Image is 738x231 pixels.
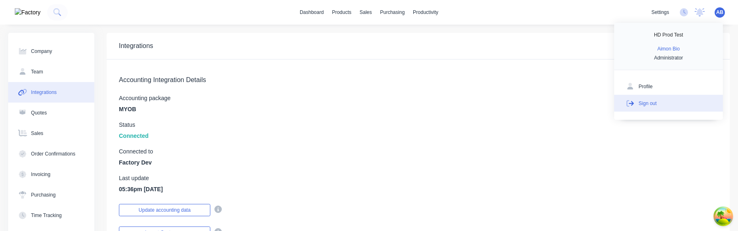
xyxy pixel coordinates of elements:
button: Purchasing [8,185,94,205]
div: Connected to [119,149,153,154]
div: settings [647,6,673,18]
div: Administrator [654,54,683,62]
div: productivity [409,6,442,18]
div: products [328,6,355,18]
button: Update accounting data [119,204,210,216]
div: Last update [119,175,163,181]
button: Invoicing [8,164,94,185]
div: Integrations [31,89,57,96]
button: Integrations [8,82,94,103]
button: Company [8,41,94,62]
button: Sign out [614,95,723,111]
button: Order Confirmations [8,144,94,164]
div: Sign out [639,99,657,107]
div: sales [355,6,376,18]
button: Sales [8,123,94,144]
div: Sales [31,130,43,137]
div: Status [119,122,148,128]
div: Team [31,68,43,75]
div: purchasing [376,6,409,18]
div: Invoicing [31,171,50,178]
div: Quotes [31,109,47,117]
span: 05:36pm [DATE] [119,185,163,194]
div: HD Prod Test [654,31,683,39]
button: Open Tanstack query devtools [715,208,731,224]
h5: Accounting Integration Details [119,76,717,84]
div: Company [31,48,52,55]
div: Time Tracking [31,212,62,219]
span: MYOB [119,105,136,114]
span: AB [716,9,723,16]
div: Order Confirmations [31,150,75,158]
button: Profile [614,78,723,95]
span: Factory Dev [119,158,152,167]
button: Team [8,62,94,82]
div: Profile [639,83,653,90]
a: dashboard [296,6,328,18]
div: Accounting package [119,95,171,101]
button: Time Tracking [8,205,94,226]
div: Purchasing [31,191,56,199]
div: Integrations [119,41,153,51]
img: Factory [15,8,41,17]
button: Quotes [8,103,94,123]
span: Connected [119,132,148,140]
div: Aimon Bio [657,45,680,53]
